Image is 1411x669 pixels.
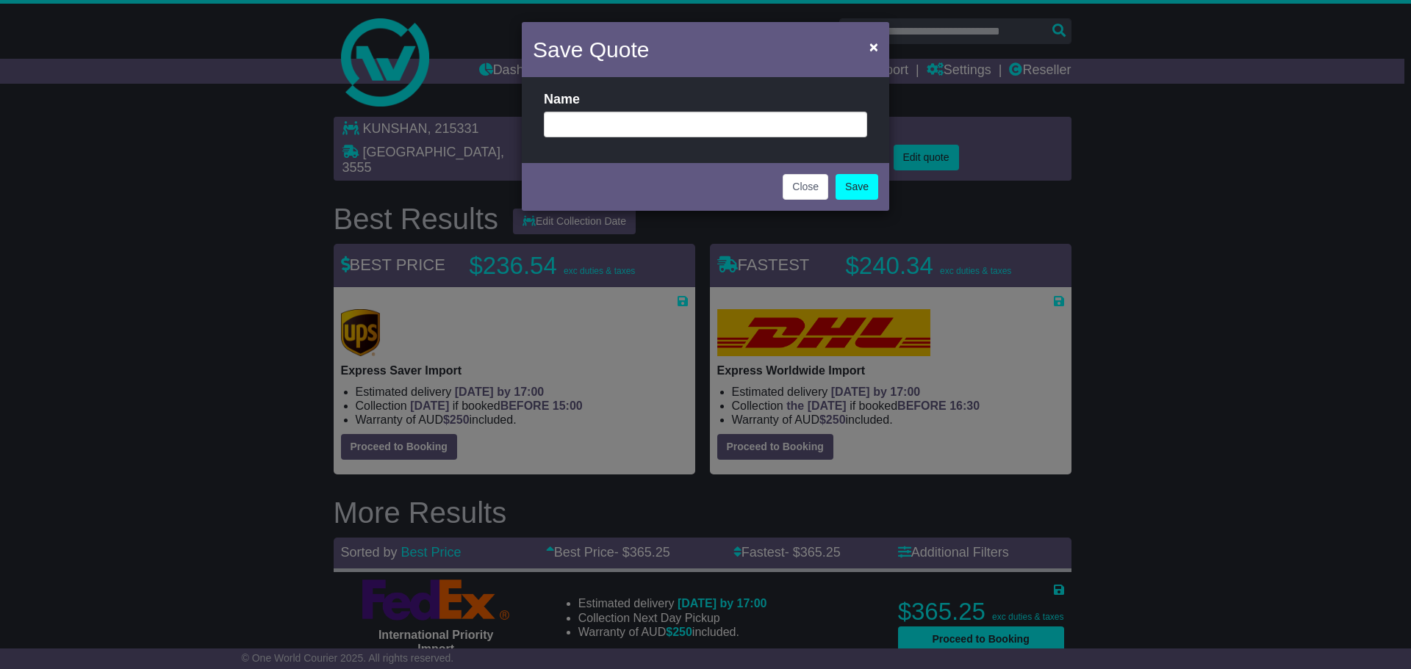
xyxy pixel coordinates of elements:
[862,32,886,62] button: Close
[783,174,828,200] button: Close
[836,174,878,200] a: Save
[533,33,649,66] h4: Save Quote
[544,92,580,108] label: Name
[869,38,878,55] span: ×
